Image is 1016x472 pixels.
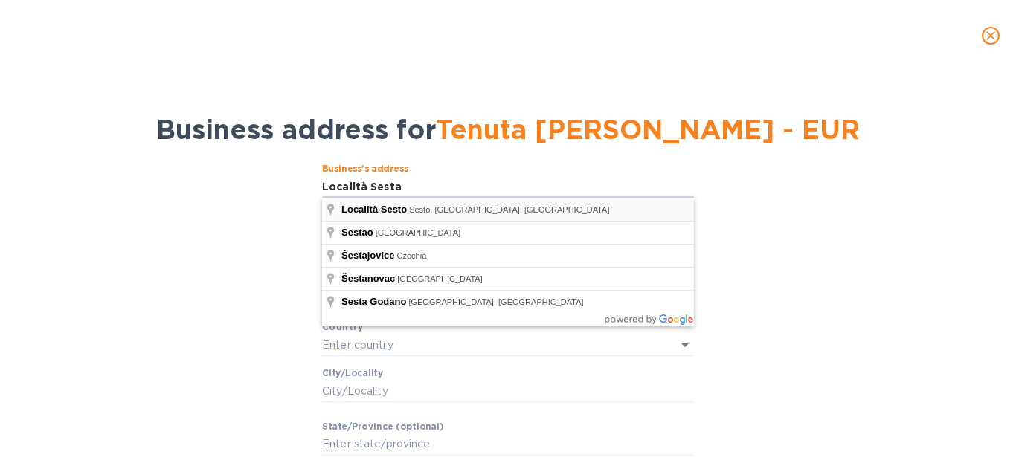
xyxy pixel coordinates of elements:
label: Stаte/Province (optional) [322,423,443,432]
span: Sesto, [GEOGRAPHIC_DATA], [GEOGRAPHIC_DATA] [409,205,609,214]
button: Open [675,334,695,355]
span: Sesta Godano [341,296,406,307]
span: Czechia [397,251,427,260]
span: Šestajovice [341,250,395,261]
span: [GEOGRAPHIC_DATA] [376,228,461,237]
span: Business address for [156,113,860,146]
input: Enter сountry [322,334,652,356]
input: Business’s аddress [322,175,694,198]
span: Sestao [341,227,373,238]
input: Сity/Locаlity [322,380,694,402]
input: Enter stаte/prоvince [322,433,694,456]
span: [GEOGRAPHIC_DATA] [397,274,483,283]
b: Country [322,321,364,332]
button: close [973,18,1009,54]
span: Località Sesto [341,204,407,215]
label: Сity/Locаlity [322,369,383,378]
label: Business’s аddress [322,165,408,174]
span: [GEOGRAPHIC_DATA], [GEOGRAPHIC_DATA] [408,297,583,306]
span: Tenuta [PERSON_NAME] - EUR [436,113,860,146]
span: Šestanovac [341,273,395,284]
